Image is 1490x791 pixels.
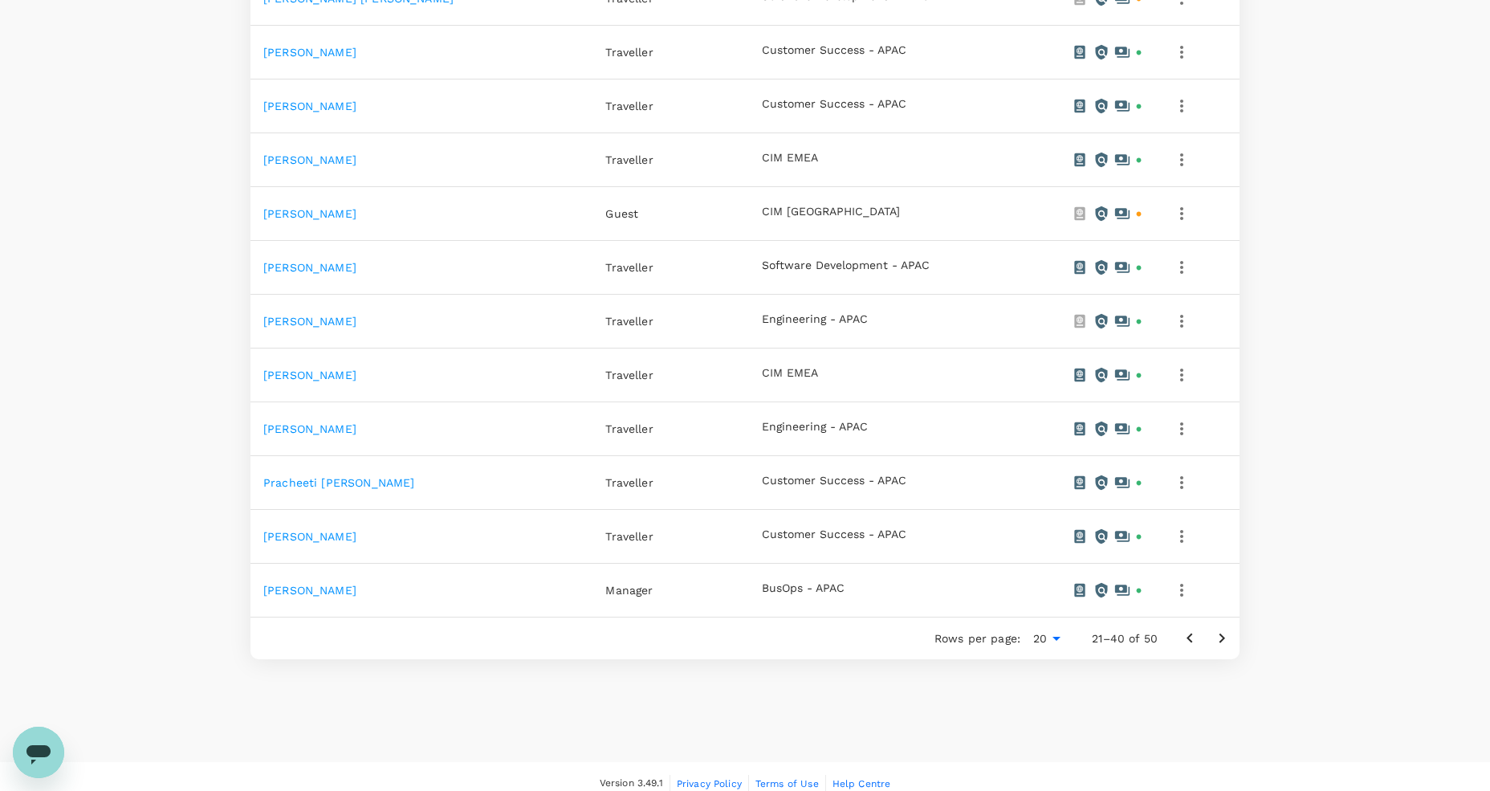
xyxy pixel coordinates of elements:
[605,46,653,59] span: Traveller
[263,369,356,381] a: [PERSON_NAME]
[263,584,356,597] a: [PERSON_NAME]
[605,315,653,328] span: Traveller
[605,422,653,435] span: Traveller
[263,315,356,328] a: [PERSON_NAME]
[755,778,819,789] span: Terms of Use
[762,421,868,434] button: Engineering - APAC
[13,727,64,778] iframe: Button to launch messaging window
[605,100,653,112] span: Traveller
[762,44,906,57] button: Customer Success - APAC
[762,582,845,595] button: BusOps - APAC
[762,152,818,165] button: CIM EMEA
[762,367,818,380] button: CIM EMEA
[263,476,414,489] a: Pracheeti [PERSON_NAME]
[1206,622,1238,654] button: Go to next page
[605,530,653,543] span: Traveller
[605,476,653,489] span: Traveller
[1027,627,1066,650] div: 20
[605,153,653,166] span: Traveller
[762,259,930,272] button: Software Development - APAC
[677,778,742,789] span: Privacy Policy
[605,584,653,597] span: Manager
[605,261,653,274] span: Traveller
[1092,630,1158,646] p: 21–40 of 50
[605,207,638,220] span: Guest
[263,100,356,112] a: [PERSON_NAME]
[263,207,356,220] a: [PERSON_NAME]
[934,630,1020,646] p: Rows per page:
[762,98,906,111] button: Customer Success - APAC
[263,153,356,166] a: [PERSON_NAME]
[833,778,891,789] span: Help Centre
[263,422,356,435] a: [PERSON_NAME]
[762,313,868,326] button: Engineering - APAC
[762,475,906,487] button: Customer Success - APAC
[1174,622,1206,654] button: Go to previous page
[263,530,356,543] a: [PERSON_NAME]
[605,369,653,381] span: Traveller
[263,46,356,59] a: [PERSON_NAME]
[762,528,906,541] button: Customer Success - APAC
[263,261,356,274] a: [PERSON_NAME]
[762,206,900,218] button: CIM [GEOGRAPHIC_DATA]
